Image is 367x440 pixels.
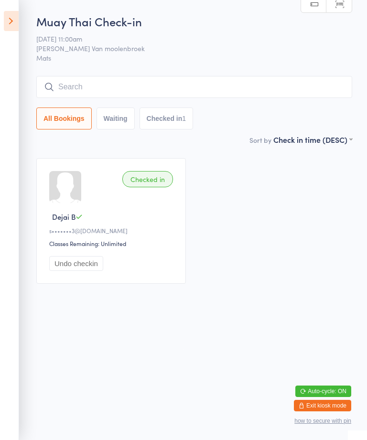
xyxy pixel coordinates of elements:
div: 1 [182,115,186,122]
div: Checked in [122,171,173,187]
div: Check in time (DESC) [273,134,352,145]
span: Mats [36,53,352,63]
button: Waiting [97,107,135,129]
div: Classes Remaining: Unlimited [49,239,176,247]
h2: Muay Thai Check-in [36,13,352,29]
div: s•••••••3@[DOMAIN_NAME] [49,226,176,235]
label: Sort by [249,135,271,145]
button: All Bookings [36,107,92,129]
input: Search [36,76,352,98]
span: [PERSON_NAME] Van moolenbroek [36,43,337,53]
span: [DATE] 11:00am [36,34,337,43]
button: Auto-cycle: ON [295,386,351,397]
button: Undo checkin [49,256,103,271]
button: Checked in1 [140,107,194,129]
button: how to secure with pin [294,418,351,424]
span: Dejai B [52,212,76,222]
button: Exit kiosk mode [294,400,351,411]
